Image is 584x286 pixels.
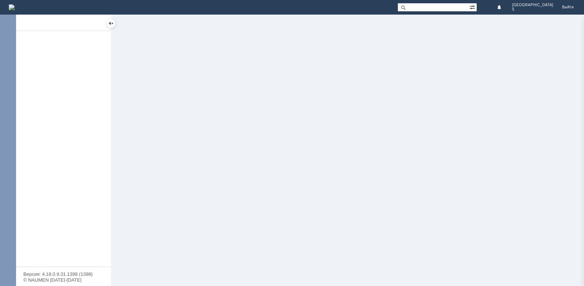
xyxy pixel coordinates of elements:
div: © NAUMEN [DATE]-[DATE] [23,278,104,282]
span: [GEOGRAPHIC_DATA] [512,3,553,7]
span: 5 [512,7,553,12]
img: logo [9,4,15,10]
div: Версия: 4.18.0.9.31.1398 (1398) [23,272,104,277]
a: Перейти на домашнюю страницу [9,4,15,10]
span: Расширенный поиск [469,3,477,10]
div: Скрыть меню [107,19,115,28]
